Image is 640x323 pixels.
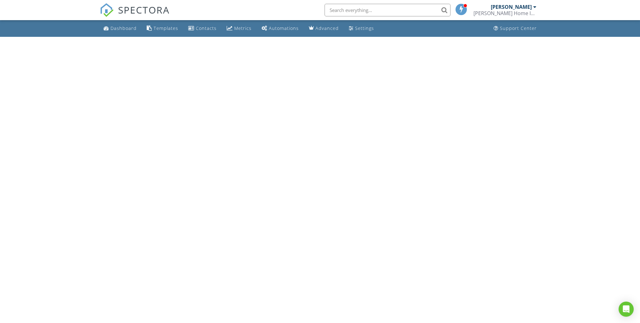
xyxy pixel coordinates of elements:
a: Settings [346,23,377,34]
input: Search everything... [325,4,450,16]
div: Templates [154,25,178,31]
div: Settings [355,25,374,31]
div: Open Intercom Messenger [619,302,634,317]
div: Automations [269,25,299,31]
div: Contacts [196,25,217,31]
div: [PERSON_NAME] [491,4,532,10]
a: Templates [144,23,181,34]
a: Metrics [224,23,254,34]
div: Metrics [234,25,252,31]
div: Estes Home Inspections [473,10,536,16]
div: Support Center [500,25,537,31]
a: Dashboard [101,23,139,34]
a: Advanced [306,23,341,34]
div: Dashboard [110,25,137,31]
a: SPECTORA [100,8,170,22]
img: The Best Home Inspection Software - Spectora [100,3,114,17]
span: SPECTORA [118,3,170,16]
div: Advanced [315,25,339,31]
a: Support Center [491,23,539,34]
a: Contacts [186,23,219,34]
a: Automations (Basic) [259,23,301,34]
